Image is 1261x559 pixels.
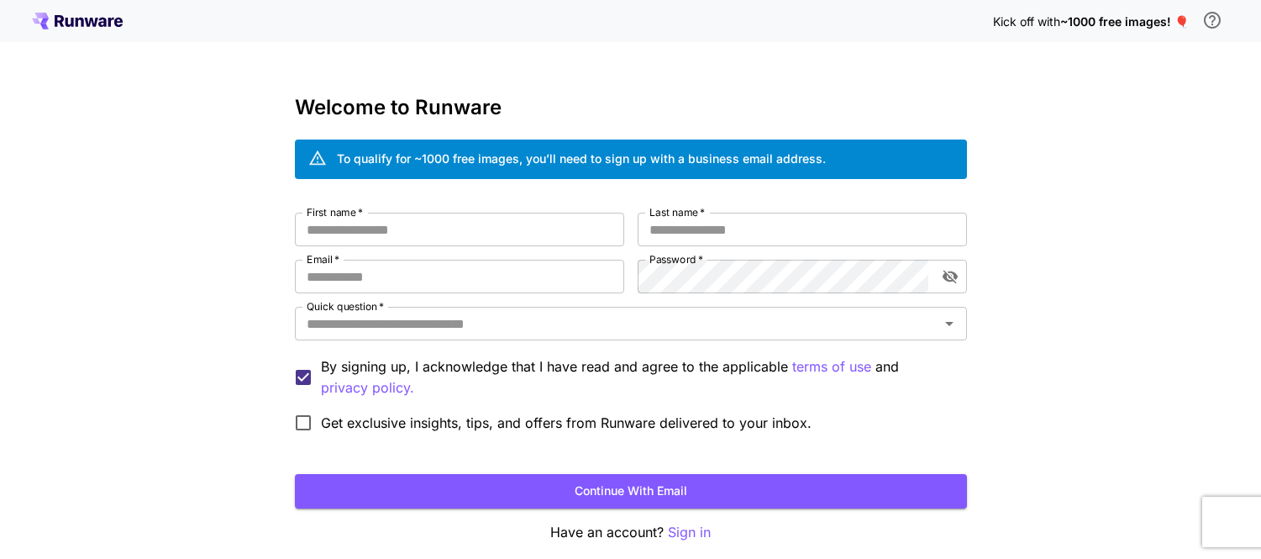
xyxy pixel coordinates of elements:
[321,377,414,398] p: privacy policy.
[295,522,967,543] p: Have an account?
[321,377,414,398] button: By signing up, I acknowledge that I have read and agree to the applicable terms of use and
[792,356,871,377] p: terms of use
[307,205,363,219] label: First name
[938,312,961,335] button: Open
[935,261,965,292] button: toggle password visibility
[1060,14,1189,29] span: ~1000 free images! 🎈
[668,522,711,543] button: Sign in
[993,14,1060,29] span: Kick off with
[337,150,826,167] div: To qualify for ~1000 free images, you’ll need to sign up with a business email address.
[321,413,812,433] span: Get exclusive insights, tips, and offers from Runware delivered to your inbox.
[649,252,703,266] label: Password
[649,205,705,219] label: Last name
[295,96,967,119] h3: Welcome to Runware
[792,356,871,377] button: By signing up, I acknowledge that I have read and agree to the applicable and privacy policy.
[295,474,967,509] button: Continue with email
[307,299,384,314] label: Quick question
[307,252,339,266] label: Email
[321,356,954,398] p: By signing up, I acknowledge that I have read and agree to the applicable and
[1195,3,1229,37] button: In order to qualify for free credit, you need to sign up with a business email address and click ...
